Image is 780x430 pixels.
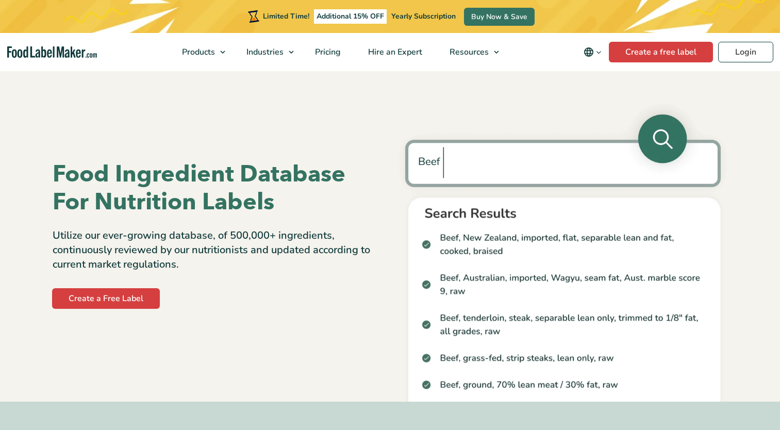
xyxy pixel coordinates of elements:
[263,11,309,21] span: Limited Time!
[243,46,285,58] span: Industries
[446,46,490,58] span: Resources
[179,46,216,58] span: Products
[314,9,387,24] span: Additional 15% OFF
[576,42,609,62] button: Change language
[355,33,434,71] a: Hire an Expert
[53,160,383,216] h1: Food Ingredient Database For Nutrition Labels
[233,33,299,71] a: Industries
[53,228,383,272] p: Utilize our ever-growing database, of 500,000+ ingredients, continuously reviewed by our nutritio...
[7,46,97,58] a: Food Label Maker homepage
[302,33,352,71] a: Pricing
[365,46,423,58] span: Hire an Expert
[312,46,342,58] span: Pricing
[436,33,504,71] a: Resources
[609,42,713,62] a: Create a free label
[464,8,535,26] a: Buy Now & Save
[169,33,230,71] a: Products
[718,42,773,62] a: Login
[52,288,160,309] a: Create a Free Label
[391,11,456,21] span: Yearly Subscription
